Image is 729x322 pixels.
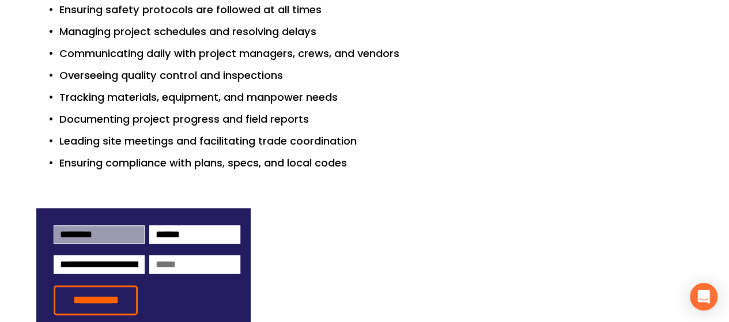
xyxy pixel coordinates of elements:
p: Leading site meetings and facilitating trade coordination [59,133,693,150]
p: Overseeing quality control and inspections [59,67,693,84]
p: Ensuring safety protocols are followed at all times [59,2,693,18]
p: Ensuring compliance with plans, specs, and local codes [59,155,693,172]
p: Tracking materials, equipment, and manpower needs [59,89,693,106]
p: Documenting project progress and field reports [59,111,693,128]
p: Managing project schedules and resolving delays [59,24,693,40]
div: Open Intercom Messenger [690,283,717,310]
p: Communicating daily with project managers, crews, and vendors [59,46,693,62]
